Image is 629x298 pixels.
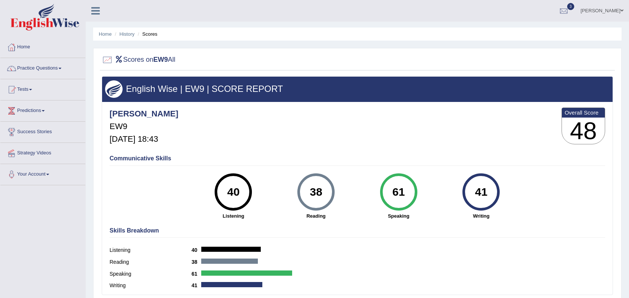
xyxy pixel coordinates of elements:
span: 3 [567,3,575,10]
h3: 48 [562,118,605,144]
div: 40 [220,176,247,208]
img: wings.png [105,80,123,98]
h5: [DATE] 18:43 [110,135,178,144]
h5: EW9 [110,122,178,131]
a: Practice Questions [0,58,85,77]
div: 38 [302,176,329,208]
strong: Speaking [361,212,436,220]
strong: Listening [196,212,271,220]
h3: English Wise | EW9 | SCORE REPORT [105,84,610,94]
a: Predictions [0,100,85,119]
div: 41 [468,176,495,208]
h4: [PERSON_NAME] [110,109,178,118]
h4: Communicative Skills [110,155,605,162]
a: Strategy Videos [0,143,85,161]
li: Scores [136,31,158,38]
label: Listening [110,246,192,254]
strong: Reading [278,212,354,220]
a: Home [99,31,112,37]
a: History [120,31,135,37]
b: 61 [192,271,201,277]
b: Overall Score [565,109,602,116]
label: Reading [110,258,192,266]
label: Speaking [110,270,192,278]
h2: Scores on All [102,54,176,65]
div: 61 [385,176,412,208]
a: Success Stories [0,122,85,140]
b: EW9 [154,56,168,63]
strong: Writing [444,212,519,220]
a: Tests [0,79,85,98]
a: Home [0,37,85,55]
label: Writing [110,282,192,289]
b: 40 [192,247,201,253]
b: 38 [192,259,201,265]
h4: Skills Breakdown [110,227,605,234]
a: Your Account [0,164,85,183]
b: 41 [192,282,201,288]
